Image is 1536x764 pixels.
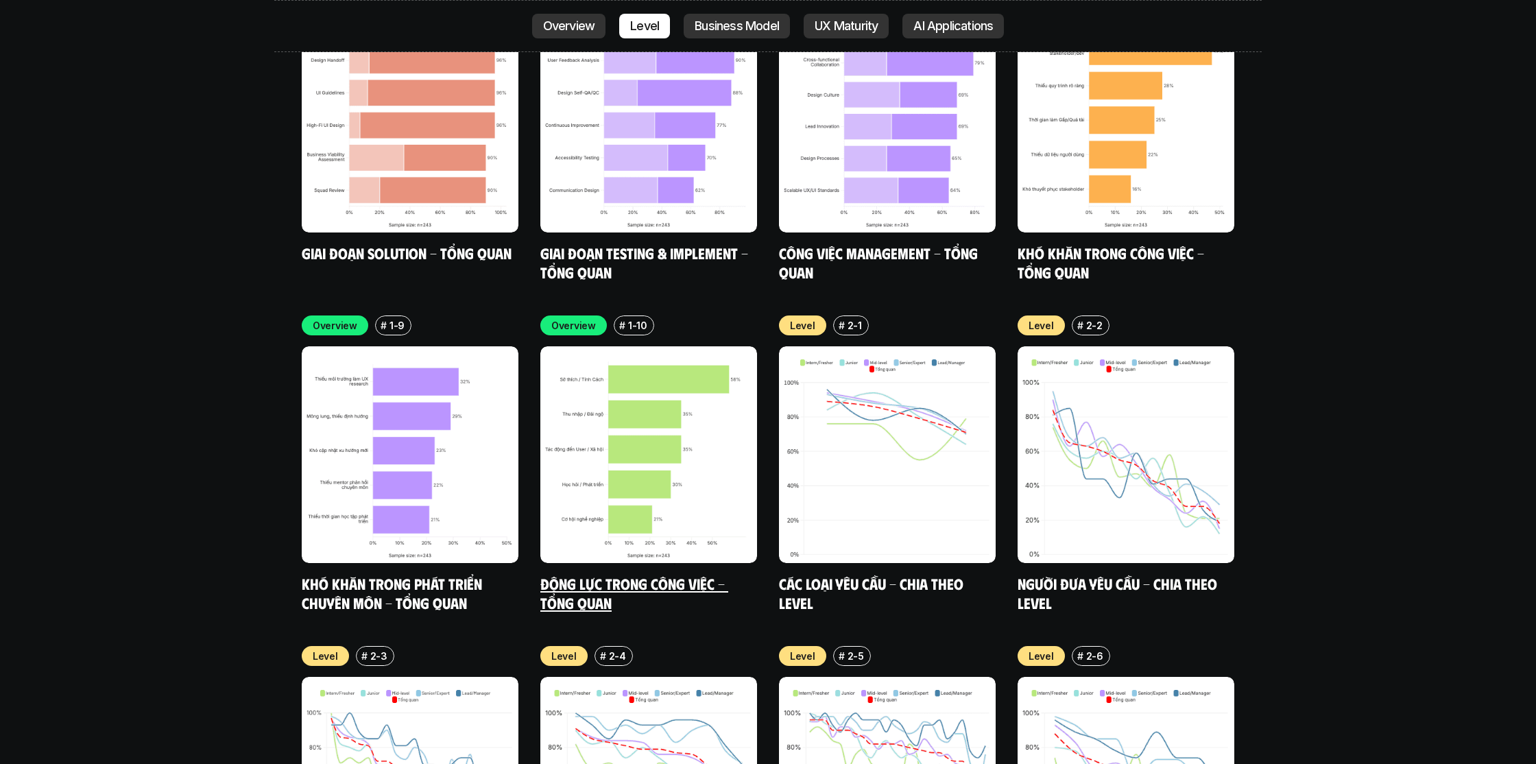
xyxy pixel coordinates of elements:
p: Level [790,649,815,663]
p: 2-6 [1086,649,1103,663]
h6: # [1077,320,1083,331]
p: 2-5 [848,649,864,663]
p: 2-1 [848,318,862,333]
p: Level [551,649,577,663]
p: Level [630,19,659,33]
a: Level [619,14,670,38]
a: AI Applications [902,14,1004,38]
a: Công việc Management - Tổng quan [779,243,981,281]
h6: # [600,651,606,661]
p: UX Maturity [815,19,878,33]
p: AI Applications [913,19,993,33]
p: Level [313,649,338,663]
p: Overview [313,318,357,333]
p: 2-3 [370,649,387,663]
h6: # [381,320,387,331]
p: Overview [543,19,595,33]
p: 2-4 [609,649,626,663]
a: Các loại yêu cầu - Chia theo level [779,574,967,612]
p: 1-9 [389,318,405,333]
a: Giai đoạn Solution - Tổng quan [302,243,512,262]
p: Level [790,318,815,333]
a: Khó khăn trong công việc - Tổng quan [1018,243,1208,281]
a: Người đưa yêu cầu - Chia theo Level [1018,574,1221,612]
h6: # [361,651,368,661]
h6: # [619,320,625,331]
a: Giai đoạn Testing & Implement - Tổng quan [540,243,752,281]
a: Động lực trong công việc - Tổng quan [540,574,728,612]
a: UX Maturity [804,14,889,38]
h6: # [1077,651,1083,661]
a: Business Model [684,14,790,38]
h6: # [839,651,845,661]
p: 1-10 [628,318,647,333]
a: Khó khăn trong phát triển chuyên môn - Tổng quan [302,574,485,612]
a: Overview [532,14,606,38]
p: Level [1029,649,1054,663]
p: Overview [551,318,596,333]
p: 2-2 [1086,318,1103,333]
p: Level [1029,318,1054,333]
h6: # [839,320,845,331]
p: Business Model [695,19,779,33]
